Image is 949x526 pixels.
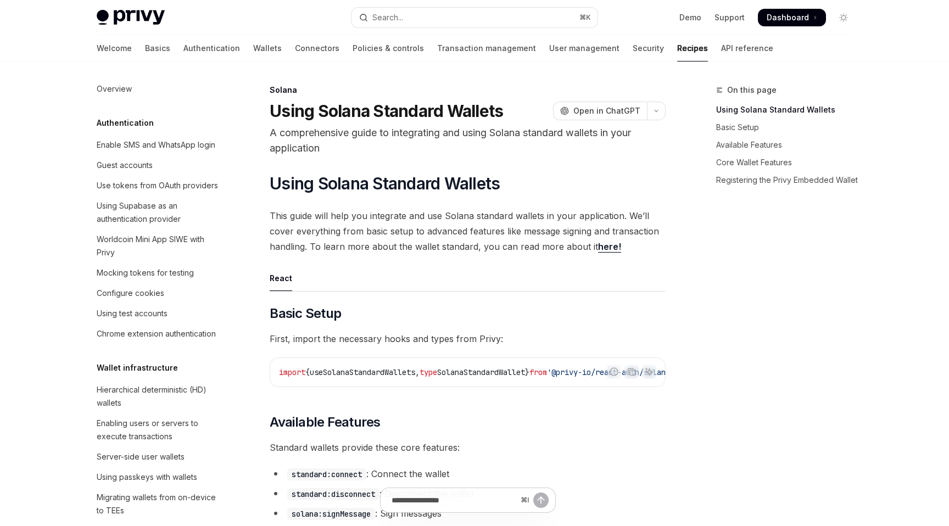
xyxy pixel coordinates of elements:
[88,488,228,521] a: Migrating wallets from on-device to TEEs
[88,263,228,283] a: Mocking tokens for testing
[415,367,420,377] span: ,
[573,105,640,116] span: Open in ChatGPT
[88,230,228,262] a: Worldcoin Mini App SIWE with Privy
[437,367,525,377] span: SolanaStandardWallet
[270,101,503,121] h1: Using Solana Standard Wallets
[97,471,197,484] div: Using passkeys with wallets
[97,10,165,25] img: light logo
[97,233,222,259] div: Worldcoin Mini App SIWE with Privy
[97,491,222,517] div: Migrating wallets from on-device to TEEs
[88,135,228,155] a: Enable SMS and WhatsApp login
[97,287,164,300] div: Configure cookies
[88,324,228,344] a: Chrome extension authentication
[270,125,666,156] p: A comprehensive guide to integrating and using Solana standard wallets in your application
[88,196,228,229] a: Using Supabase as an authentication provider
[97,82,132,96] div: Overview
[253,35,282,61] a: Wallets
[270,413,380,431] span: Available Features
[679,12,701,23] a: Demo
[97,199,222,226] div: Using Supabase as an authentication provider
[835,9,852,26] button: Toggle dark mode
[88,380,228,413] a: Hierarchical deterministic (HD) wallets
[270,174,500,193] span: Using Solana Standard Wallets
[721,35,773,61] a: API reference
[97,307,168,320] div: Using test accounts
[88,283,228,303] a: Configure cookies
[97,35,132,61] a: Welcome
[97,138,215,152] div: Enable SMS and WhatsApp login
[88,447,228,467] a: Server-side user wallets
[547,367,674,377] span: '@privy-io/react-auth/solana'
[97,327,216,340] div: Chrome extension authentication
[88,467,228,487] a: Using passkeys with wallets
[553,102,647,120] button: Open in ChatGPT
[310,367,415,377] span: useSolanaStandardWallets
[88,155,228,175] a: Guest accounts
[633,35,664,61] a: Security
[642,365,656,379] button: Ask AI
[727,83,777,97] span: On this page
[714,12,745,23] a: Support
[305,367,310,377] span: {
[270,466,666,482] li: : Connect the wallet
[97,417,222,443] div: Enabling users or servers to execute transactions
[97,116,154,130] h5: Authentication
[716,119,861,136] a: Basic Setup
[372,11,403,24] div: Search...
[525,367,529,377] span: }
[598,241,621,253] a: here!
[270,305,341,322] span: Basic Setup
[88,176,228,195] a: Use tokens from OAuth providers
[420,367,437,377] span: type
[97,383,222,410] div: Hierarchical deterministic (HD) wallets
[145,35,170,61] a: Basics
[549,35,619,61] a: User management
[97,361,178,374] h5: Wallet infrastructure
[279,367,305,377] span: import
[677,35,708,61] a: Recipes
[270,331,666,346] span: First, import the necessary hooks and types from Privy:
[351,8,598,27] button: Open search
[270,85,666,96] div: Solana
[716,136,861,154] a: Available Features
[88,79,228,99] a: Overview
[716,171,861,189] a: Registering the Privy Embedded Wallet
[97,159,153,172] div: Guest accounts
[624,365,639,379] button: Copy the contents from the code block
[716,154,861,171] a: Core Wallet Features
[97,266,194,279] div: Mocking tokens for testing
[392,488,516,512] input: Ask a question...
[287,468,366,480] code: standard:connect
[270,440,666,455] span: Standard wallets provide these core features:
[437,35,536,61] a: Transaction management
[758,9,826,26] a: Dashboard
[529,367,547,377] span: from
[270,208,666,254] span: This guide will help you integrate and use Solana standard wallets in your application. We’ll cov...
[88,413,228,446] a: Enabling users or servers to execute transactions
[353,35,424,61] a: Policies & controls
[270,265,292,291] div: React
[88,304,228,323] a: Using test accounts
[716,101,861,119] a: Using Solana Standard Wallets
[183,35,240,61] a: Authentication
[607,365,621,379] button: Report incorrect code
[767,12,809,23] span: Dashboard
[295,35,339,61] a: Connectors
[533,493,549,508] button: Send message
[97,179,218,192] div: Use tokens from OAuth providers
[579,13,591,22] span: ⌘ K
[97,450,185,463] div: Server-side user wallets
